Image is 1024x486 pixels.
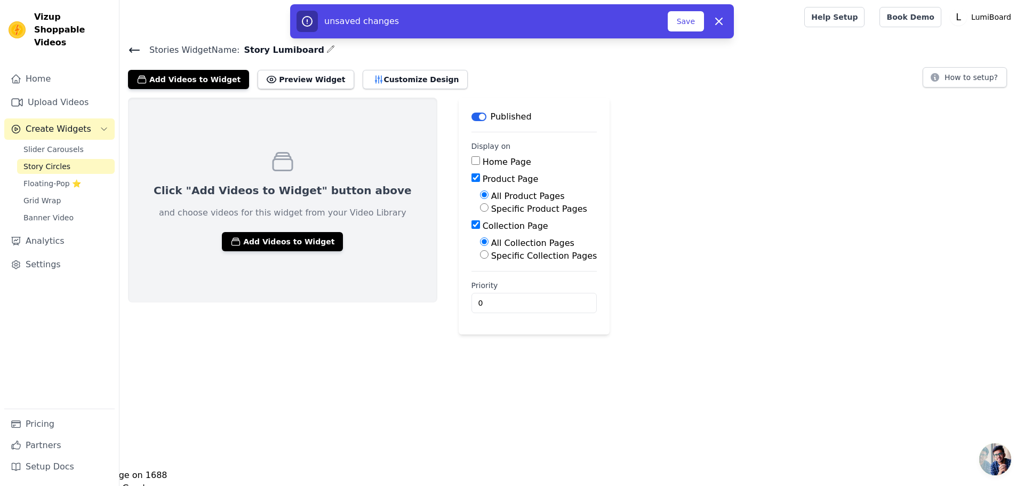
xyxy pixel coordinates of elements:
[17,28,26,36] img: website_grey.svg
[979,443,1011,475] div: Ouvrir le chat
[4,413,115,435] a: Pricing
[4,118,115,140] button: Create Widgets
[4,456,115,477] a: Setup Docs
[483,221,548,231] label: Collection Page
[222,232,343,251] button: Add Videos to Widget
[55,63,82,70] div: Domaine
[28,28,121,36] div: Domaine: [DOMAIN_NAME]
[668,11,704,31] button: Save
[154,183,412,198] p: Click "Add Videos to Widget" button above
[30,17,52,26] div: v 4.0.25
[491,110,532,123] p: Published
[491,251,597,261] label: Specific Collection Pages
[471,141,511,152] legend: Display on
[4,230,115,252] a: Analytics
[17,210,115,225] a: Banner Video
[23,195,61,206] span: Grid Wrap
[23,178,81,189] span: Floating-Pop ⭐
[363,70,468,89] button: Customize Design
[326,43,335,57] div: Edit Name
[239,44,324,57] span: Story Lumiboard
[4,68,115,90] a: Home
[923,75,1007,85] a: How to setup?
[923,67,1007,87] button: How to setup?
[17,193,115,208] a: Grid Wrap
[23,161,70,172] span: Story Circles
[4,92,115,113] a: Upload Videos
[17,159,115,174] a: Story Circles
[491,204,587,214] label: Specific Product Pages
[23,212,74,223] span: Banner Video
[483,174,539,184] label: Product Page
[26,123,91,136] span: Create Widgets
[471,280,597,291] label: Priority
[23,144,84,155] span: Slider Carousels
[17,17,26,26] img: logo_orange.svg
[128,70,249,89] button: Add Videos to Widget
[121,62,130,70] img: tab_keywords_by_traffic_grey.svg
[491,238,574,248] label: All Collection Pages
[133,63,163,70] div: Mots-clés
[43,62,52,70] img: tab_domain_overview_orange.svg
[491,191,565,201] label: All Product Pages
[17,142,115,157] a: Slider Carousels
[4,254,115,275] a: Settings
[483,157,531,167] label: Home Page
[324,16,399,26] span: unsaved changes
[17,176,115,191] a: Floating-Pop ⭐
[4,435,115,456] a: Partners
[141,44,239,57] span: Stories Widget Name:
[258,70,354,89] button: Preview Widget
[159,206,406,219] p: and choose videos for this widget from your Video Library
